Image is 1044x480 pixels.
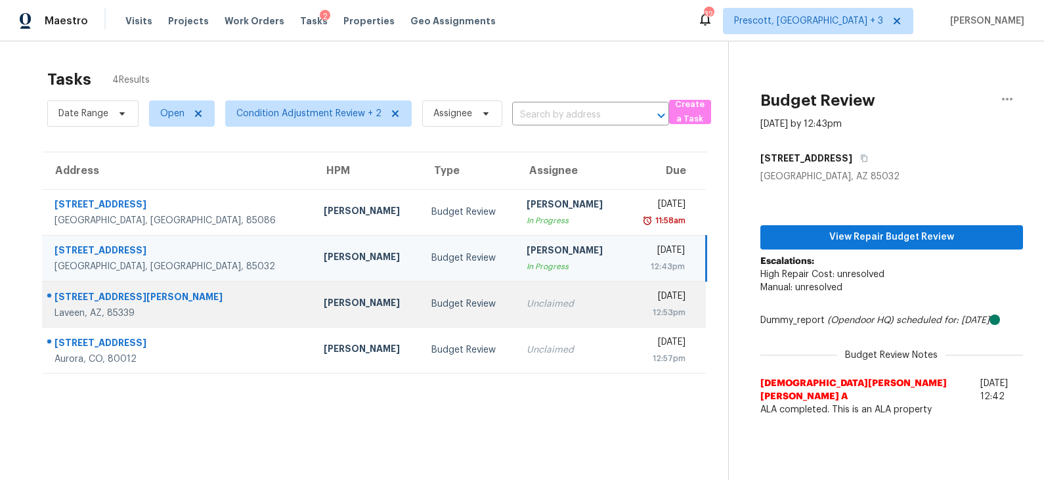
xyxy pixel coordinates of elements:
div: [PERSON_NAME] [324,296,410,313]
div: [STREET_ADDRESS] [54,198,303,214]
span: [DEMOGRAPHIC_DATA][PERSON_NAME] [PERSON_NAME] A [760,377,975,403]
div: [STREET_ADDRESS][PERSON_NAME] [54,290,303,307]
div: Aurora, CO, 80012 [54,353,303,366]
i: scheduled for: [DATE] [896,316,990,325]
div: Dummy_report [760,314,1023,327]
th: Address [42,152,313,189]
span: 4 Results [112,74,150,87]
span: Properties [343,14,395,28]
div: [DATE] [634,336,685,352]
th: Assignee [516,152,624,189]
div: [GEOGRAPHIC_DATA], AZ 85032 [760,170,1023,183]
span: Geo Assignments [410,14,496,28]
th: Type [421,152,515,189]
span: View Repair Budget Review [771,229,1012,246]
div: 12:57pm [634,352,685,365]
div: Laveen, AZ, 85339 [54,307,303,320]
input: Search by address [512,105,632,125]
h2: Budget Review [760,94,875,107]
div: Unclaimed [527,297,613,311]
span: ALA completed. This is an ALA property [760,403,1023,416]
span: Prescott, [GEOGRAPHIC_DATA] + 3 [734,14,883,28]
div: Budget Review [431,251,505,265]
b: Escalations: [760,257,814,266]
span: Assignee [433,107,472,120]
button: Copy Address [852,146,870,170]
i: (Opendoor HQ) [827,316,894,325]
span: [PERSON_NAME] [945,14,1024,28]
h2: Tasks [47,73,91,86]
button: View Repair Budget Review [760,225,1023,250]
div: [DATE] [634,198,685,214]
span: Projects [168,14,209,28]
div: 12:53pm [634,306,685,319]
div: 11:58am [653,214,685,227]
span: Maestro [45,14,88,28]
div: [PERSON_NAME] [324,204,410,221]
span: Manual: unresolved [760,283,842,292]
span: Open [160,107,185,120]
div: [STREET_ADDRESS] [54,336,303,353]
span: [DATE] 12:42 [980,379,1008,401]
button: Open [652,106,670,125]
button: Create a Task [669,100,711,124]
div: 12:43pm [634,260,685,273]
div: Budget Review [431,206,505,219]
span: Budget Review Notes [837,349,946,362]
div: [STREET_ADDRESS] [54,244,303,260]
span: Tasks [300,16,328,26]
div: [GEOGRAPHIC_DATA], [GEOGRAPHIC_DATA], 85032 [54,260,303,273]
div: [PERSON_NAME] [527,198,613,214]
div: Unclaimed [527,343,613,357]
span: Create a Task [676,97,705,127]
th: HPM [313,152,421,189]
h5: [STREET_ADDRESS] [760,152,852,165]
div: [DATE] [634,290,685,306]
div: 32 [704,8,713,21]
div: In Progress [527,260,613,273]
div: In Progress [527,214,613,227]
div: [DATE] [634,244,685,260]
img: Overdue Alarm Icon [642,214,653,227]
th: Due [624,152,706,189]
div: Budget Review [431,343,505,357]
span: High Repair Cost: unresolved [760,270,884,279]
div: [PERSON_NAME] [324,342,410,359]
span: Condition Adjustment Review + 2 [236,107,381,120]
div: [PERSON_NAME] [527,244,613,260]
span: Date Range [58,107,108,120]
div: [PERSON_NAME] [324,250,410,267]
div: [DATE] by 12:43pm [760,118,842,131]
span: Work Orders [225,14,284,28]
div: [GEOGRAPHIC_DATA], [GEOGRAPHIC_DATA], 85086 [54,214,303,227]
div: Budget Review [431,297,505,311]
div: 2 [320,10,330,23]
span: Visits [125,14,152,28]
